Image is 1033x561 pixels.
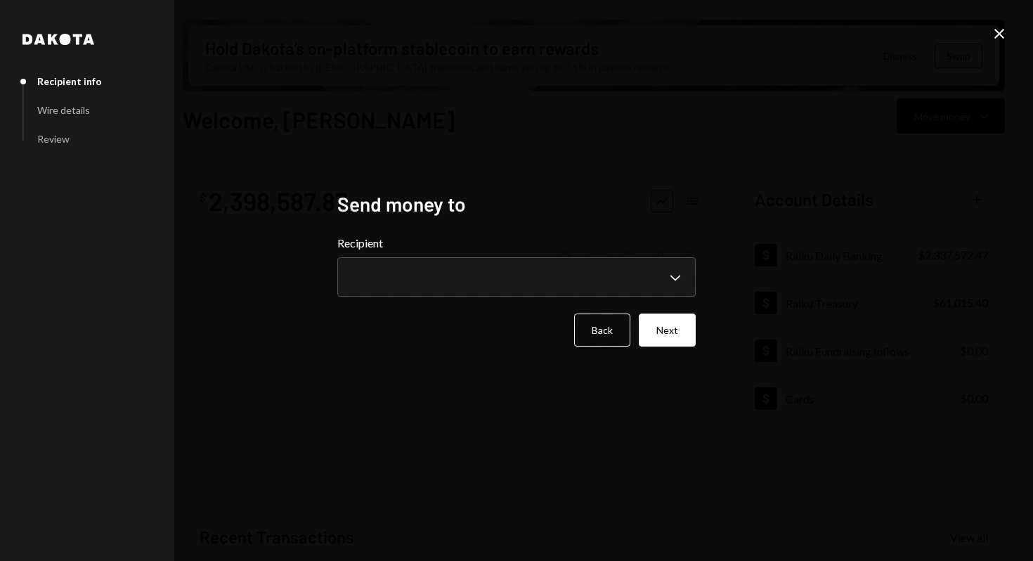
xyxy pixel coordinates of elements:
label: Recipient [337,235,696,252]
button: Back [574,314,630,347]
button: Next [639,314,696,347]
h2: Send money to [337,191,696,218]
div: Recipient info [37,75,102,87]
div: Wire details [37,104,90,116]
div: Review [37,133,70,145]
button: Recipient [337,257,696,297]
